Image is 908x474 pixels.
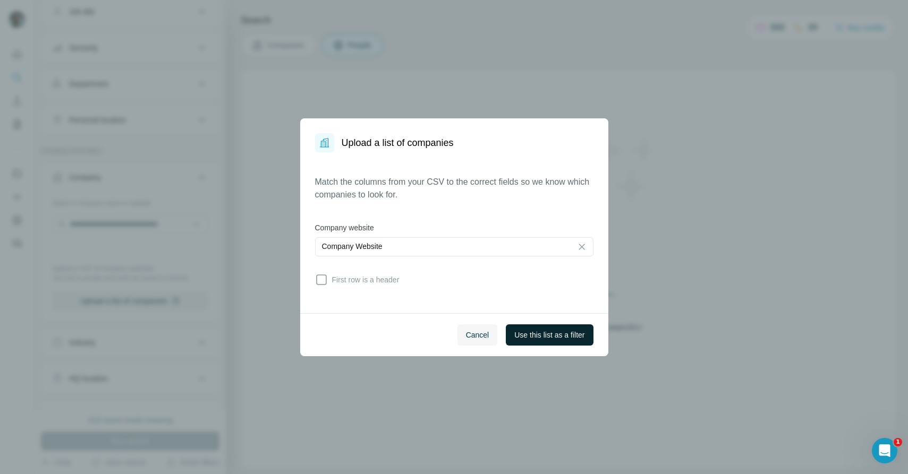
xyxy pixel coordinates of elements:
h1: Upload a list of companies [342,135,454,150]
span: 1 [894,438,902,446]
span: Use this list as a filter [514,330,584,340]
span: Cancel [466,330,489,340]
p: Company Website [322,241,383,252]
p: Match the columns from your CSV to the correct fields so we know which companies to look for. [315,176,593,201]
iframe: Intercom live chat [872,438,897,463]
span: First row is a header [328,274,400,285]
label: Company website [315,222,593,233]
button: Use this list as a filter [506,324,593,346]
button: Cancel [457,324,498,346]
